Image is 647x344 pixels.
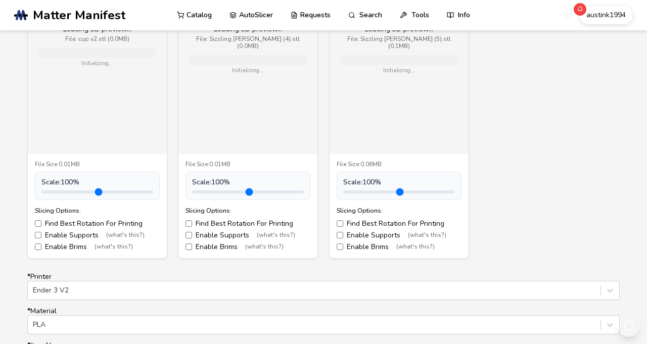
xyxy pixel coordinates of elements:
div: File Size: 0.06MB [337,161,461,168]
span: (what's this?) [408,232,446,239]
span: (what's this?) [106,232,145,239]
label: Enable Supports [186,231,310,239]
span: (what's this?) [245,243,284,251]
label: Enable Brims [337,243,461,251]
div: File: Sizzling [PERSON_NAME] (5).stl (0.1MB) [340,36,458,50]
span: (what's this?) [95,243,133,251]
div: Slicing Options: [186,207,310,214]
div: File: cup v2.stl (0.0MB) [38,36,157,43]
input: Enable Brims(what's this?) [186,243,192,250]
div: Initializing... [38,61,157,67]
input: Enable Brims(what's this?) [337,243,343,250]
div: Loading 3D preview... [38,25,157,33]
label: Find Best Rotation For Printing [35,220,160,228]
input: Find Best Rotation For Printing [337,220,343,227]
label: Enable Brims [35,243,160,251]
label: Enable Brims [186,243,310,251]
span: Scale: 100 % [343,178,381,186]
span: Scale: 100 % [41,178,79,186]
input: Enable Brims(what's this?) [35,243,41,250]
div: Loading 3D preview... [189,25,307,33]
label: Find Best Rotation For Printing [337,220,461,228]
button: austink1994 [579,6,633,24]
span: Matter Manifest [33,8,125,22]
button: Send feedback via email [617,314,640,337]
div: File: Sizzling [PERSON_NAME] (4).stl (0.0MB) [189,36,307,50]
label: Printer [27,273,620,300]
label: Enable Supports [35,231,160,239]
div: Loading 3D preview... [340,25,458,33]
div: Slicing Options: [337,207,461,214]
div: Slicing Options: [35,207,160,214]
input: Find Best Rotation For Printing [35,220,41,227]
div: File Size: 0.01MB [35,161,160,168]
input: Find Best Rotation For Printing [186,220,192,227]
label: Enable Supports [337,231,461,239]
label: Material [27,307,620,334]
div: File Size: 0.01MB [186,161,310,168]
div: Initializing... [189,68,307,74]
input: Enable Supports(what's this?) [337,232,343,238]
input: Enable Supports(what's this?) [186,232,192,238]
input: Enable Supports(what's this?) [35,232,41,238]
span: (what's this?) [396,243,435,251]
div: Initializing... [340,68,458,74]
span: Scale: 100 % [192,178,230,186]
span: (what's this?) [257,232,295,239]
label: Find Best Rotation For Printing [186,220,310,228]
